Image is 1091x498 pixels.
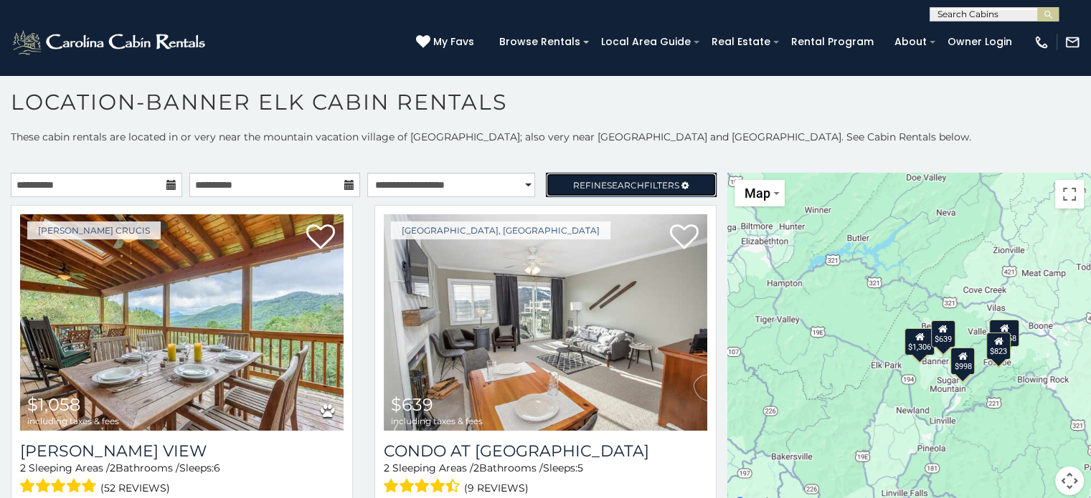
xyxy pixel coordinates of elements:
a: Rental Program [784,31,881,53]
a: [PERSON_NAME] Crucis [27,221,161,239]
span: 2 [20,461,26,474]
img: Valle View [20,214,344,431]
a: Owner Login [940,31,1019,53]
span: Refine Filters [573,180,679,191]
a: [PERSON_NAME] View [20,441,344,461]
span: 5 [577,461,583,474]
span: including taxes & fees [27,416,119,426]
button: Change map style [735,180,785,206]
div: Sleeping Areas / Bathrooms / Sleeps: [20,461,344,497]
a: RefineSearchFilters [546,173,717,197]
div: $1,306 [904,328,934,355]
img: Condo at Pinnacle Inn Resort [384,214,707,431]
span: $639 [391,394,433,415]
a: My Favs [416,34,478,50]
a: About [887,31,934,53]
a: Browse Rentals [492,31,587,53]
div: Sleeping Areas / Bathrooms / Sleeps: [384,461,707,497]
span: 6 [214,461,220,474]
button: Toggle fullscreen view [1055,180,1084,209]
span: $1,058 [27,394,80,415]
a: Add to favorites [306,223,335,253]
span: 2 [384,461,389,474]
button: Map camera controls [1055,466,1084,495]
span: including taxes & fees [391,416,483,426]
div: $998 [950,348,975,375]
a: Valle View $1,058 including taxes & fees [20,214,344,431]
h3: Condo at Pinnacle Inn Resort [384,441,707,461]
span: 2 [473,461,479,474]
span: (52 reviews) [100,479,170,497]
div: $639 [930,320,955,348]
img: mail-regular-white.png [1064,34,1080,50]
img: phone-regular-white.png [1034,34,1049,50]
a: Condo at [GEOGRAPHIC_DATA] [384,441,707,461]
span: Map [745,186,770,201]
h3: Valle View [20,441,344,461]
span: My Favs [433,34,474,49]
div: $823 [986,332,1011,360]
a: Real Estate [704,31,778,53]
a: [GEOGRAPHIC_DATA], [GEOGRAPHIC_DATA] [391,221,610,239]
img: White-1-2.png [11,28,209,57]
span: Search [607,180,644,191]
span: (9 reviews) [464,479,529,497]
a: Local Area Guide [594,31,698,53]
span: 2 [110,461,115,474]
a: Add to favorites [670,223,699,253]
div: $1,058 [989,320,1019,347]
a: Condo at Pinnacle Inn Resort $639 including taxes & fees [384,214,707,431]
